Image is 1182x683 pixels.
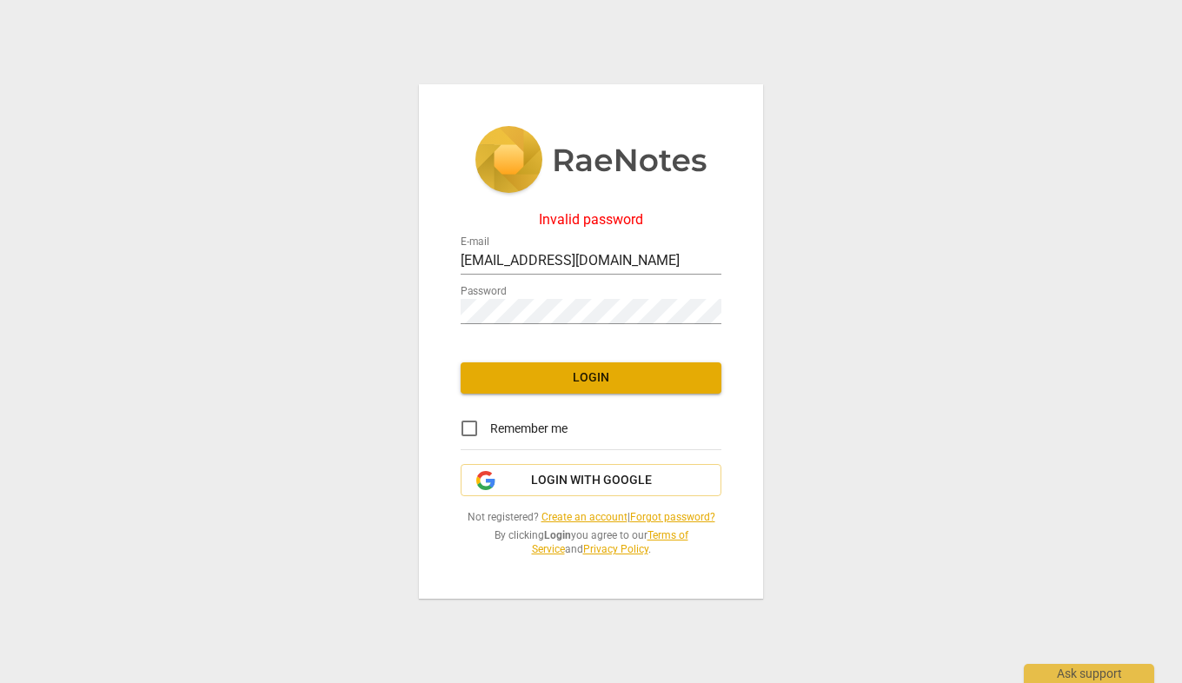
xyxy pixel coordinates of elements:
[541,511,628,523] a: Create an account
[461,286,507,296] label: Password
[475,369,707,387] span: Login
[475,126,707,197] img: 5ac2273c67554f335776073100b6d88f.svg
[490,420,568,438] span: Remember me
[583,543,648,555] a: Privacy Policy
[461,528,721,557] span: By clicking you agree to our and .
[461,212,721,228] div: Invalid password
[532,529,688,556] a: Terms of Service
[630,511,715,523] a: Forgot password?
[531,472,652,489] span: Login with Google
[1024,664,1154,683] div: Ask support
[461,236,489,247] label: E-mail
[461,464,721,497] button: Login with Google
[544,529,571,541] b: Login
[461,362,721,394] button: Login
[461,510,721,525] span: Not registered? |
